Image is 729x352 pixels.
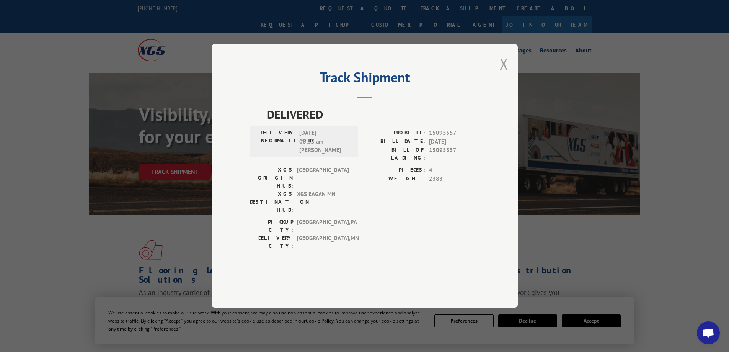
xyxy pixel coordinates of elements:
[365,175,425,183] label: WEIGHT:
[250,218,293,234] label: PICKUP CITY:
[365,129,425,138] label: PROBILL:
[365,138,425,146] label: BILL DATE:
[365,146,425,162] label: BILL OF LADING:
[429,175,479,183] span: 2383
[297,234,349,250] span: [GEOGRAPHIC_DATA] , MN
[365,166,425,175] label: PIECES:
[429,138,479,146] span: [DATE]
[250,234,293,250] label: DELIVERY CITY:
[500,54,508,74] button: Close modal
[429,146,479,162] span: 15095557
[250,72,479,87] h2: Track Shipment
[250,166,293,190] label: XGS ORIGIN HUB:
[267,106,479,123] span: DELIVERED
[299,129,351,155] span: [DATE] 08:33 am [PERSON_NAME]
[697,321,720,344] div: Open chat
[250,190,293,214] label: XGS DESTINATION HUB:
[429,166,479,175] span: 4
[252,129,295,155] label: DELIVERY INFORMATION:
[297,166,349,190] span: [GEOGRAPHIC_DATA]
[297,218,349,234] span: [GEOGRAPHIC_DATA] , PA
[429,129,479,138] span: 15095557
[297,190,349,214] span: XGS EAGAN MN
